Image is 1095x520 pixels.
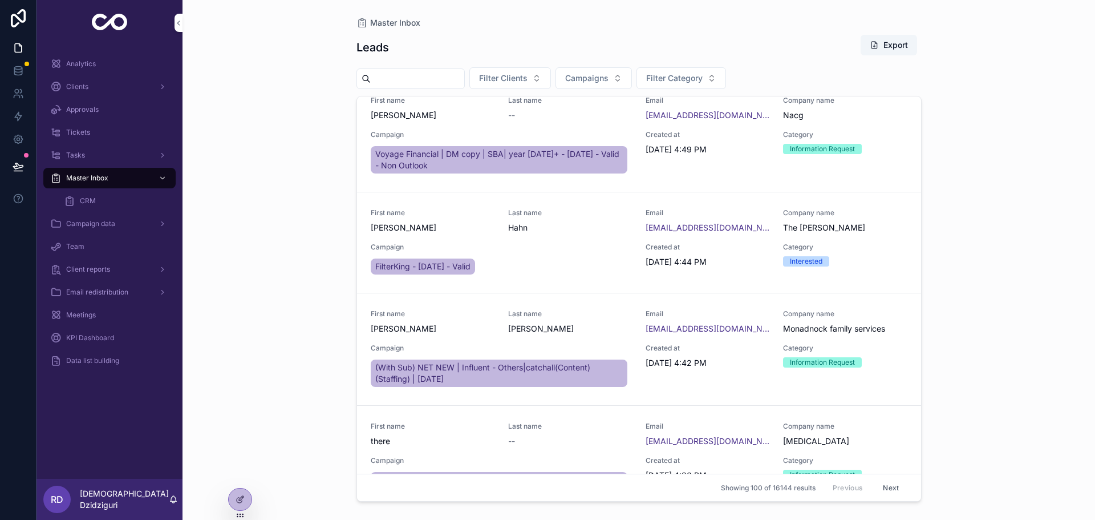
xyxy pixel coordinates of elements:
[508,222,632,233] span: Hahn
[66,59,96,68] span: Analytics
[783,243,907,252] span: Category
[371,222,494,233] span: [PERSON_NAME]
[66,311,96,320] span: Meetings
[508,208,632,217] span: Last name
[371,436,494,447] span: there
[646,344,769,353] span: Created at
[43,54,176,74] a: Analytics
[646,309,769,319] span: Email
[371,130,632,139] span: Campaign
[375,362,623,385] span: (With Sub) NET NEW | Influent - Others|catchall(Content)(Staffing) | [DATE]
[721,483,816,493] span: Showing 100 of 16144 results
[565,72,609,84] span: Campaigns
[508,309,632,319] span: Last name
[783,96,907,105] span: Company name
[66,105,99,114] span: Approvals
[646,130,769,139] span: Created at
[646,208,769,217] span: Email
[43,305,176,325] a: Meetings
[371,96,494,105] span: First name
[783,422,907,431] span: Company name
[371,472,628,499] a: Balance VA [DATE] - others/valid - NEW COPY(Calculator/Review)
[43,99,176,120] a: Approvals
[371,422,494,431] span: First name
[66,265,110,274] span: Client reports
[508,110,515,121] span: --
[783,344,907,353] span: Category
[375,148,623,171] span: Voyage Financial | DM copy | SBA| year [DATE]+ - [DATE] - Valid - Non Outlook
[371,259,475,275] a: FilterKing - [DATE] - Valid
[646,72,703,84] span: Filter Category
[66,242,84,251] span: Team
[43,213,176,234] a: Campaign data
[371,146,628,174] a: Voyage Financial | DM copy | SBA| year [DATE]+ - [DATE] - Valid - Non Outlook
[43,350,176,371] a: Data list building
[43,236,176,257] a: Team
[371,309,494,319] span: First name
[479,72,528,84] span: Filter Clients
[469,67,551,89] button: Select Button
[875,479,907,497] button: Next
[646,256,769,268] span: [DATE] 4:44 PM
[80,488,169,511] p: [DEMOGRAPHIC_DATA] Dzidziguri
[783,436,907,447] span: [MEDICAL_DATA]
[43,145,176,166] a: Tasks
[43,259,176,280] a: Client reports
[66,288,128,297] span: Email redistribution
[371,323,494,334] span: [PERSON_NAME]
[790,256,822,267] div: Interested
[783,309,907,319] span: Company name
[66,151,85,160] span: Tasks
[356,39,389,55] h1: Leads
[636,67,726,89] button: Select Button
[555,67,632,89] button: Select Button
[783,110,907,121] span: Nacg
[646,144,769,155] span: [DATE] 4:49 PM
[783,130,907,139] span: Category
[371,456,632,465] span: Campaign
[357,80,921,192] a: First name[PERSON_NAME]Last name--Email[EMAIL_ADDRESS][DOMAIN_NAME]Company nameNacgCampaignVoyage...
[790,470,855,480] div: Information Request
[646,323,769,334] a: [EMAIL_ADDRESS][DOMAIN_NAME]
[508,323,632,334] span: [PERSON_NAME]
[783,222,907,233] span: The [PERSON_NAME]
[508,436,515,447] span: --
[66,356,119,365] span: Data list building
[57,191,176,211] a: CRM
[357,293,921,406] a: First name[PERSON_NAME]Last name[PERSON_NAME]Email[EMAIL_ADDRESS][DOMAIN_NAME]Company nameMonadno...
[357,406,921,518] a: First namethereLast name--Email[EMAIL_ADDRESS][DOMAIN_NAME]Company name[MEDICAL_DATA]CampaignBala...
[66,174,108,183] span: Master Inbox
[370,17,420,29] span: Master Inbox
[371,110,494,121] span: [PERSON_NAME]
[356,17,420,29] a: Master Inbox
[783,323,907,334] span: Monadnock family services
[371,360,628,387] a: (With Sub) NET NEW | Influent - Others|catchall(Content)(Staffing) | [DATE]
[646,110,769,121] a: [EMAIL_ADDRESS][DOMAIN_NAME]
[43,76,176,97] a: Clients
[66,128,90,137] span: Tickets
[508,96,632,105] span: Last name
[646,243,769,252] span: Created at
[646,470,769,481] span: [DATE] 4:30 PM
[790,357,855,368] div: Information Request
[43,122,176,143] a: Tickets
[371,208,494,217] span: First name
[66,82,88,91] span: Clients
[371,344,632,353] span: Campaign
[36,46,182,386] div: scrollable content
[646,357,769,369] span: [DATE] 4:42 PM
[43,282,176,303] a: Email redistribution
[375,261,471,272] span: FilterKing - [DATE] - Valid
[371,243,632,252] span: Campaign
[646,422,769,431] span: Email
[646,456,769,465] span: Created at
[861,35,917,55] button: Export
[43,168,176,188] a: Master Inbox
[80,196,96,205] span: CRM
[508,422,632,431] span: Last name
[43,328,176,348] a: KPI Dashboard
[783,456,907,465] span: Category
[790,144,855,154] div: Information Request
[66,219,115,228] span: Campaign data
[357,192,921,293] a: First name[PERSON_NAME]Last nameHahnEmail[EMAIL_ADDRESS][DOMAIN_NAME]Company nameThe [PERSON_NAME...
